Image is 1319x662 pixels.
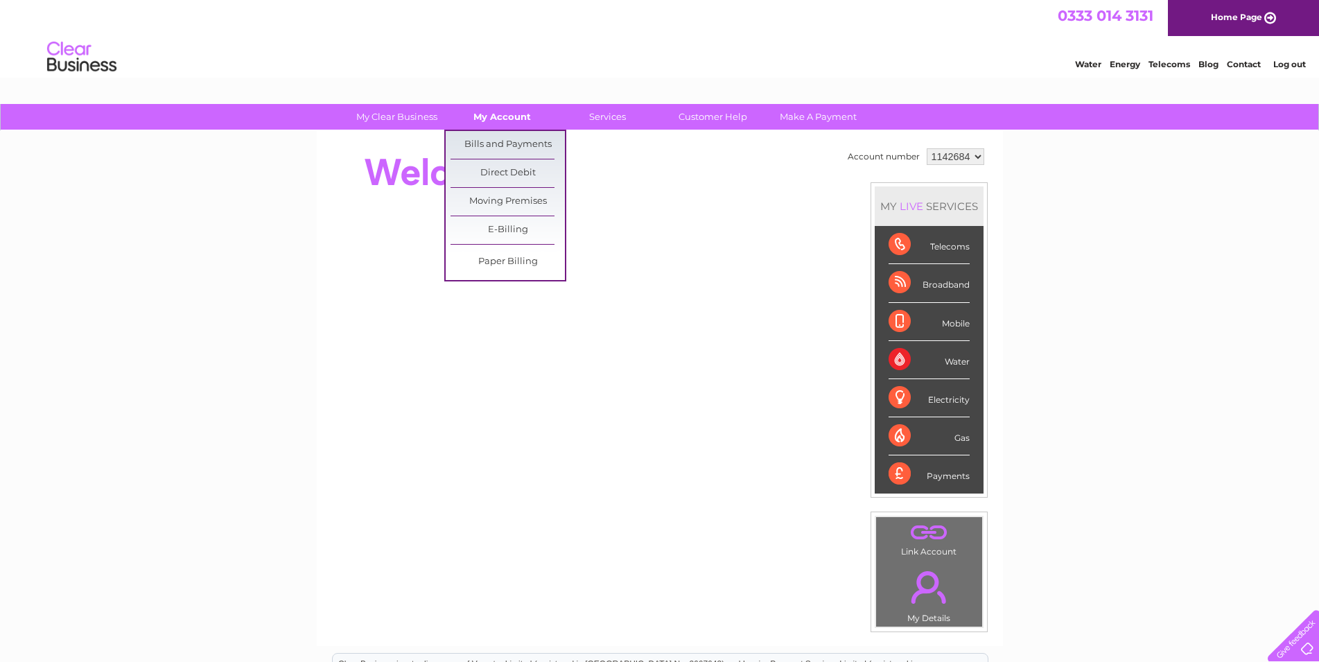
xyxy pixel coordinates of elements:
[451,188,565,216] a: Moving Premises
[761,104,875,130] a: Make A Payment
[1148,59,1190,69] a: Telecoms
[1075,59,1101,69] a: Water
[1198,59,1218,69] a: Blog
[550,104,665,130] a: Services
[1058,7,1153,24] a: 0333 014 3131
[445,104,559,130] a: My Account
[889,226,970,264] div: Telecoms
[880,563,979,611] a: .
[333,8,988,67] div: Clear Business is a trading name of Verastar Limited (registered in [GEOGRAPHIC_DATA] No. 3667643...
[451,131,565,159] a: Bills and Payments
[656,104,770,130] a: Customer Help
[340,104,454,130] a: My Clear Business
[875,186,984,226] div: MY SERVICES
[880,521,979,545] a: .
[1227,59,1261,69] a: Contact
[844,145,923,168] td: Account number
[46,36,117,78] img: logo.png
[1110,59,1140,69] a: Energy
[889,264,970,302] div: Broadband
[889,341,970,379] div: Water
[1273,59,1306,69] a: Log out
[875,559,983,627] td: My Details
[875,516,983,560] td: Link Account
[889,379,970,417] div: Electricity
[889,417,970,455] div: Gas
[897,200,926,213] div: LIVE
[889,303,970,341] div: Mobile
[889,455,970,493] div: Payments
[451,216,565,244] a: E-Billing
[451,248,565,276] a: Paper Billing
[451,159,565,187] a: Direct Debit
